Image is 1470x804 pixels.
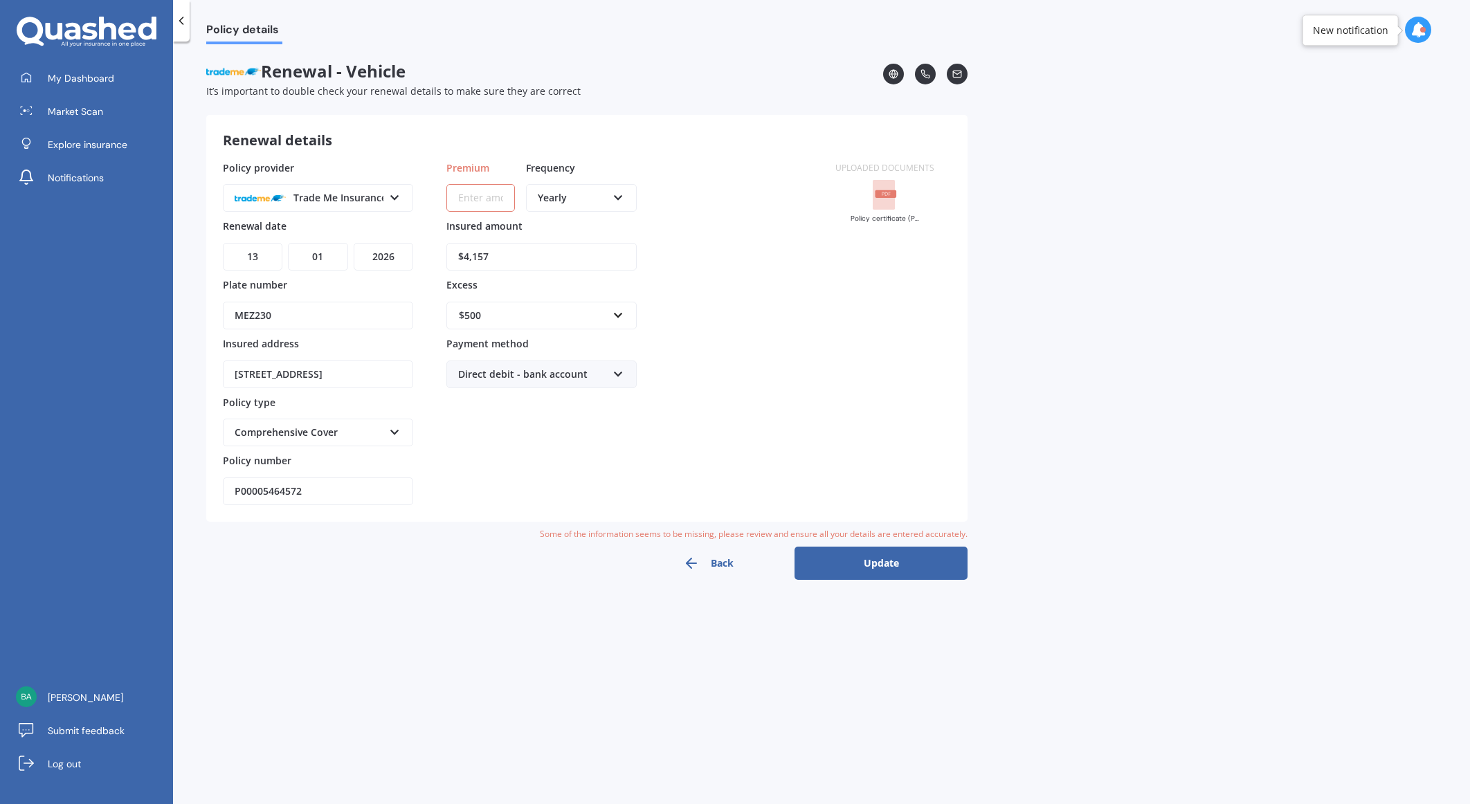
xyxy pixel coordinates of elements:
span: Explore insurance [48,138,127,152]
span: Log out [48,757,81,771]
span: Renewal date [223,219,287,232]
img: 6d1294f739a5661520c787c66d46329c [16,686,37,707]
label: Uploaded documents [835,162,934,174]
span: Excess [446,278,478,291]
span: Frequency [526,161,575,174]
span: Payment method [446,337,529,350]
input: Enter address [223,360,413,388]
span: Market Scan [48,104,103,118]
span: Premium [446,161,489,174]
span: Insured amount [446,219,523,232]
a: Submit feedback [10,717,173,744]
div: Trade Me Insurance [235,190,383,205]
a: Explore insurance [10,131,173,158]
img: Trademe.webp [235,188,286,208]
button: Back [621,547,795,580]
div: Policy certificate (P00005464572) nissan march 2025.pdf [851,215,920,222]
span: Submit feedback [48,724,125,738]
input: Enter amount [446,184,515,212]
input: Enter policy number [223,477,413,505]
span: Policy number [223,454,291,467]
span: My Dashboard [48,71,114,85]
h3: Renewal details [223,131,332,149]
img: Trademe.webp [206,61,261,82]
input: Enter amount [446,243,637,271]
span: Renewal - Vehicle [206,61,883,82]
div: Direct debit - bank account [458,367,607,382]
input: Enter plate number [223,302,413,329]
a: Log out [10,750,173,778]
div: Yearly [538,190,607,205]
span: Insured address [223,337,299,350]
span: Policy details [206,23,282,42]
span: Notifications [48,171,104,185]
span: Plate number [223,278,287,291]
span: Policy provider [223,161,294,174]
button: Update [795,547,968,580]
div: $500 [459,308,608,323]
a: Market Scan [10,98,173,125]
a: My Dashboard [10,64,173,92]
div: New notification [1313,24,1388,37]
span: Policy type [223,395,275,408]
span: [PERSON_NAME] [48,691,123,704]
div: Comprehensive Cover [235,425,383,440]
div: Some of the information seems to be missing, please review and ensure all your details are entere... [206,527,968,541]
a: Notifications [10,164,173,192]
span: It’s important to double check your renewal details to make sure they are correct [206,84,581,98]
a: [PERSON_NAME] [10,684,173,711]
